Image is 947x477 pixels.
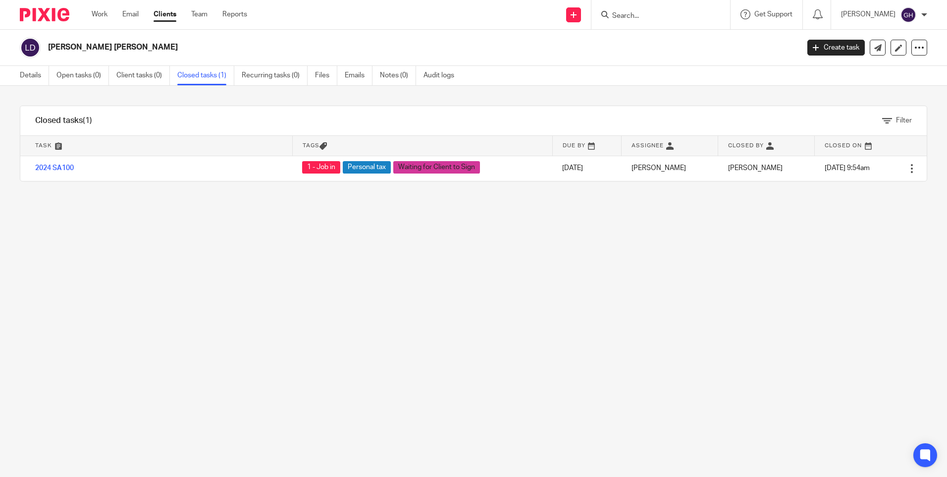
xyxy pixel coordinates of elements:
[222,9,247,19] a: Reports
[154,9,176,19] a: Clients
[393,161,480,174] span: Waiting for Client to Sign
[20,37,41,58] img: svg%3E
[896,117,912,124] span: Filter
[292,136,552,156] th: Tags
[754,11,792,18] span: Get Support
[728,165,783,172] span: [PERSON_NAME]
[807,40,865,56] a: Create task
[35,116,92,126] h1: Closed tasks
[900,7,916,23] img: svg%3E
[423,66,462,85] a: Audit logs
[380,66,416,85] a: Notes (0)
[48,42,643,53] h2: [PERSON_NAME] [PERSON_NAME]
[622,156,718,181] td: [PERSON_NAME]
[35,165,74,172] a: 2024 SA100
[825,165,870,172] span: [DATE] 9:54am
[552,156,621,181] td: [DATE]
[20,66,49,85] a: Details
[345,66,372,85] a: Emails
[83,117,92,124] span: (1)
[315,66,337,85] a: Files
[122,9,139,19] a: Email
[191,9,208,19] a: Team
[841,9,895,19] p: [PERSON_NAME]
[242,66,308,85] a: Recurring tasks (0)
[116,66,170,85] a: Client tasks (0)
[177,66,234,85] a: Closed tasks (1)
[611,12,700,21] input: Search
[20,8,69,21] img: Pixie
[343,161,391,174] span: Personal tax
[56,66,109,85] a: Open tasks (0)
[302,161,340,174] span: 1 - Job in
[92,9,107,19] a: Work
